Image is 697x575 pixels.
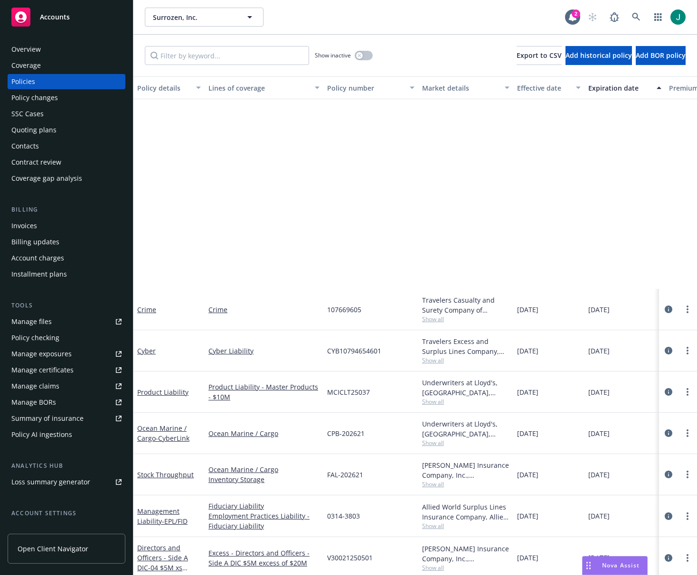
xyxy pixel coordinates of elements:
[517,46,562,65] button: Export to CSV
[205,76,323,99] button: Lines of coverage
[208,428,320,438] a: Ocean Marine / Cargo
[153,12,235,22] span: Surrozen, Inc.
[327,428,365,438] span: CPB-202621
[517,83,570,93] div: Effective date
[208,464,320,474] a: Ocean Marine / Cargo
[8,4,125,30] a: Accounts
[8,58,125,73] a: Coverage
[8,106,125,121] a: SSC Cases
[11,379,59,394] div: Manage claims
[565,51,632,60] span: Add historical policy
[11,106,44,121] div: SSC Cases
[145,46,309,65] input: Filter by keyword...
[682,510,693,522] a: more
[11,395,56,410] div: Manage BORs
[327,346,381,356] span: CYB10794654601
[605,8,624,27] a: Report a Bug
[8,205,125,214] div: Billing
[663,304,674,315] a: circleInformation
[8,522,125,537] a: Service team
[208,382,320,402] a: Product Liability - Master Products - $10M
[422,336,509,356] div: Travelers Excess and Surplus Lines Company, Travelers Insurance, CRC Group
[8,171,125,186] a: Coverage gap analysis
[422,419,509,439] div: Underwriters at Lloyd's, [GEOGRAPHIC_DATA], [PERSON_NAME] of [GEOGRAPHIC_DATA], [PERSON_NAME] Cargo
[208,548,320,568] a: Excess - Directors and Officers - Side A DIC $5M excess of $20M
[8,74,125,89] a: Policies
[663,510,674,522] a: circleInformation
[8,362,125,378] a: Manage certificates
[11,314,52,329] div: Manage files
[11,122,57,138] div: Quoting plans
[682,469,693,480] a: more
[156,434,189,443] span: - CyberLink
[11,218,37,233] div: Invoices
[636,46,686,65] button: Add BOR policy
[137,346,156,355] a: Cyber
[11,474,90,490] div: Loss summary generator
[8,155,125,170] a: Contract review
[422,522,509,530] span: Show all
[682,427,693,439] a: more
[8,267,125,282] a: Installment plans
[8,427,125,442] a: Policy AI ingestions
[8,461,125,471] div: Analytics hub
[663,552,674,564] a: circleInformation
[145,8,264,27] button: Surrozen, Inc.
[323,76,418,99] button: Policy number
[8,90,125,105] a: Policy changes
[663,427,674,439] a: circleInformation
[11,330,59,345] div: Policy checking
[11,427,72,442] div: Policy AI ingestions
[8,379,125,394] a: Manage claims
[636,51,686,60] span: Add BOR policy
[40,13,70,21] span: Accounts
[418,76,513,99] button: Market details
[582,556,648,575] button: Nova Assist
[517,470,538,480] span: [DATE]
[11,58,41,73] div: Coverage
[588,83,651,93] div: Expiration date
[11,522,52,537] div: Service team
[11,346,72,362] div: Manage exposures
[422,439,509,447] span: Show all
[8,395,125,410] a: Manage BORs
[422,502,509,522] div: Allied World Surplus Lines Insurance Company, Allied World Assurance Company (AWAC)
[584,76,665,99] button: Expiration date
[627,8,646,27] a: Search
[517,553,538,563] span: [DATE]
[208,83,309,93] div: Lines of coverage
[663,345,674,356] a: circleInformation
[11,250,64,266] div: Account charges
[11,139,39,154] div: Contacts
[8,301,125,310] div: Tools
[11,74,35,89] div: Policies
[583,8,602,27] a: Start snowing
[583,556,594,575] div: Drag to move
[11,234,59,250] div: Billing updates
[588,346,610,356] span: [DATE]
[11,155,61,170] div: Contract review
[133,76,205,99] button: Policy details
[11,411,84,426] div: Summary of insurance
[8,139,125,154] a: Contacts
[588,470,610,480] span: [DATE]
[11,42,41,57] div: Overview
[588,428,610,438] span: [DATE]
[11,267,67,282] div: Installment plans
[682,304,693,315] a: more
[422,564,509,572] span: Show all
[422,295,509,315] div: Travelers Casualty and Surety Company of America, Travelers Insurance
[8,42,125,57] a: Overview
[422,83,499,93] div: Market details
[8,234,125,250] a: Billing updates
[517,428,538,438] span: [DATE]
[588,387,610,397] span: [DATE]
[422,356,509,364] span: Show all
[602,561,640,569] span: Nova Assist
[649,8,668,27] a: Switch app
[327,83,404,93] div: Policy number
[8,250,125,266] a: Account charges
[8,346,125,362] a: Manage exposures
[422,480,509,488] span: Show all
[208,474,320,484] a: Inventory Storage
